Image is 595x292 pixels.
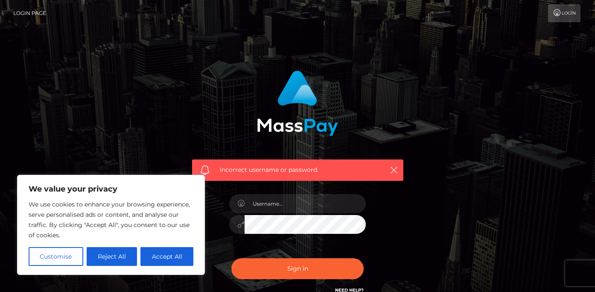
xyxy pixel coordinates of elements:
a: Login Page [13,4,46,22]
button: Reject All [87,247,137,266]
div: We value your privacy [17,175,205,275]
input: Username... [245,194,366,213]
span: Incorrect username or password. [220,165,376,174]
a: Login [548,4,580,22]
img: MassPay Login [257,71,338,136]
button: Accept All [140,247,193,266]
p: We value your privacy [29,184,193,194]
button: Customise [29,247,83,266]
p: We use cookies to enhance your browsing experience, serve personalised ads or content, and analys... [29,199,193,240]
button: Sign in [231,258,364,279]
